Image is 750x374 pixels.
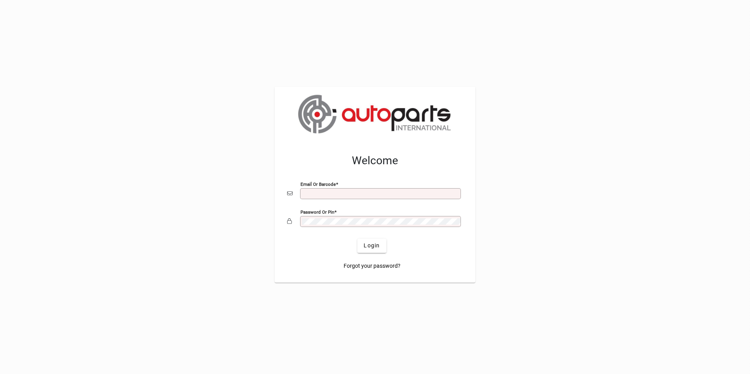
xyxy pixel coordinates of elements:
[344,262,400,270] span: Forgot your password?
[300,209,334,214] mat-label: Password or Pin
[364,241,380,250] span: Login
[287,154,463,167] h2: Welcome
[357,239,386,253] button: Login
[300,181,336,187] mat-label: Email or Barcode
[340,259,404,273] a: Forgot your password?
